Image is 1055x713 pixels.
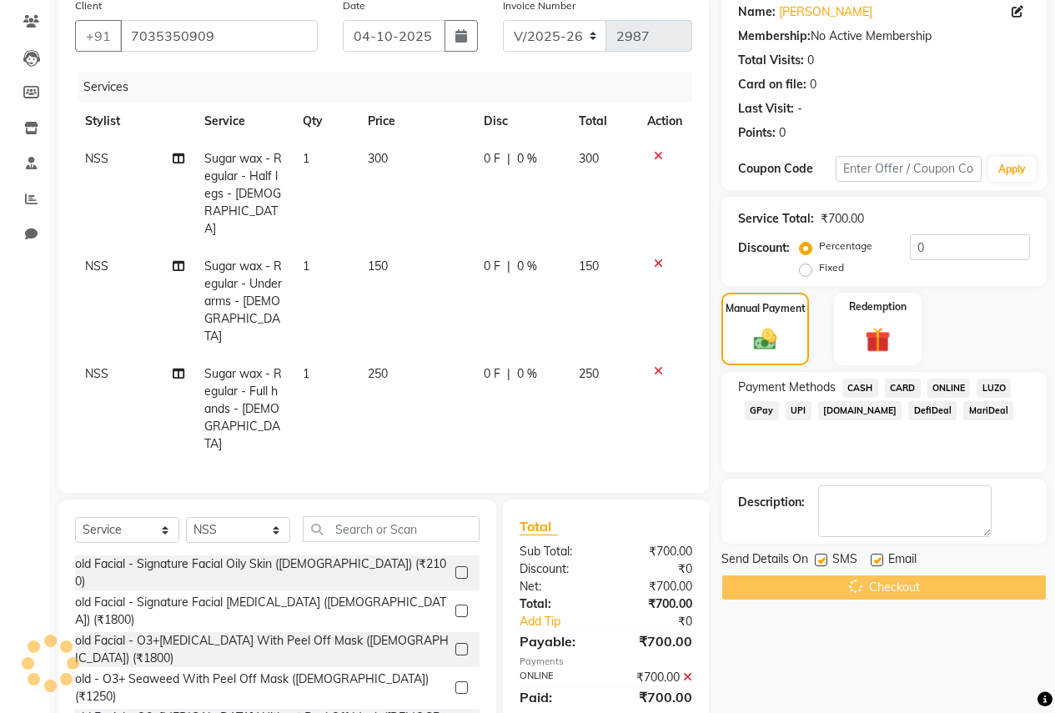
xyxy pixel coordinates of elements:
span: Sugar wax - Regular - Under arms - [DEMOGRAPHIC_DATA] [204,259,282,344]
label: Percentage [819,239,872,254]
span: MariDeal [963,401,1013,420]
div: Total: [507,595,606,613]
div: Payments [520,655,692,669]
div: Card on file: [738,76,806,93]
div: Coupon Code [738,160,836,178]
div: - [797,100,802,118]
span: CARD [885,379,921,398]
span: NSS [85,259,108,274]
div: ₹700.00 [605,543,705,560]
button: +91 [75,20,122,52]
span: Payment Methods [738,379,836,396]
div: 0 [779,124,786,142]
th: Disc [474,103,569,140]
span: 1 [303,151,309,166]
div: 0 [807,52,814,69]
span: 250 [579,366,599,381]
th: Price [358,103,474,140]
button: Apply [988,157,1036,182]
span: Total [520,518,558,535]
label: Manual Payment [726,301,806,316]
div: Membership: [738,28,811,45]
div: old Facial - Signature Facial Oily Skin ([DEMOGRAPHIC_DATA]) (₹2100) [75,555,449,590]
div: Description: [738,494,805,511]
span: 0 F [484,258,500,275]
th: Qty [293,103,358,140]
span: | [507,365,510,383]
span: UPI [786,401,811,420]
span: 0 % [517,258,537,275]
span: NSS [85,366,108,381]
div: ₹700.00 [605,687,705,707]
a: [PERSON_NAME] [779,3,872,21]
div: Points: [738,124,776,142]
span: 1 [303,366,309,381]
span: LUZO [977,379,1011,398]
div: Services [77,72,705,103]
input: Search or Scan [303,516,480,542]
span: NSS [85,151,108,166]
div: 0 [810,76,816,93]
input: Search by Name/Mobile/Email/Code [120,20,318,52]
div: ₹700.00 [605,669,705,686]
span: ONLINE [927,379,971,398]
span: 300 [368,151,388,166]
div: ₹700.00 [605,631,705,651]
span: 300 [579,151,599,166]
div: ₹700.00 [605,595,705,613]
th: Total [569,103,637,140]
div: old Facial - Signature Facial [MEDICAL_DATA] ([DEMOGRAPHIC_DATA]) (₹1800) [75,594,449,629]
th: Stylist [75,103,194,140]
span: 0 % [517,150,537,168]
div: Name: [738,3,776,21]
span: Email [888,550,917,571]
div: Discount: [738,239,790,257]
label: Fixed [819,260,844,275]
th: Action [637,103,692,140]
span: 150 [579,259,599,274]
div: Net: [507,578,606,595]
span: Send Details On [721,550,808,571]
img: _cash.svg [746,326,785,353]
div: old Facial - O3+[MEDICAL_DATA] With Peel Off Mask ([DEMOGRAPHIC_DATA]) (₹1800) [75,632,449,667]
div: Total Visits: [738,52,804,69]
span: SMS [832,550,857,571]
div: Discount: [507,560,606,578]
div: Paid: [507,687,606,707]
span: CASH [842,379,878,398]
div: Service Total: [738,210,814,228]
div: Payable: [507,631,606,651]
div: ₹700.00 [821,210,864,228]
span: | [507,258,510,275]
div: No Active Membership [738,28,1030,45]
div: Last Visit: [738,100,794,118]
a: Add Tip [507,613,622,630]
span: DefiDeal [908,401,957,420]
div: Sub Total: [507,543,606,560]
span: 0 F [484,150,500,168]
div: ONLINE [507,669,606,686]
span: Sugar wax - Regular - Full hands - [DEMOGRAPHIC_DATA] [204,366,282,451]
span: 1 [303,259,309,274]
th: Service [194,103,292,140]
span: GPay [745,401,779,420]
input: Enter Offer / Coupon Code [836,156,982,182]
span: 0 % [517,365,537,383]
span: Sugar wax - Regular - Half legs - [DEMOGRAPHIC_DATA] [204,151,282,236]
div: ₹700.00 [605,578,705,595]
div: old - O3+ Seaweed With Peel Off Mask ([DEMOGRAPHIC_DATA]) (₹1250) [75,670,449,705]
div: ₹0 [605,560,705,578]
label: Redemption [849,299,907,314]
span: | [507,150,510,168]
span: 150 [368,259,388,274]
img: _gift.svg [857,324,898,355]
div: ₹0 [622,613,705,630]
span: [DOMAIN_NAME] [818,401,902,420]
span: 0 F [484,365,500,383]
span: 250 [368,366,388,381]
